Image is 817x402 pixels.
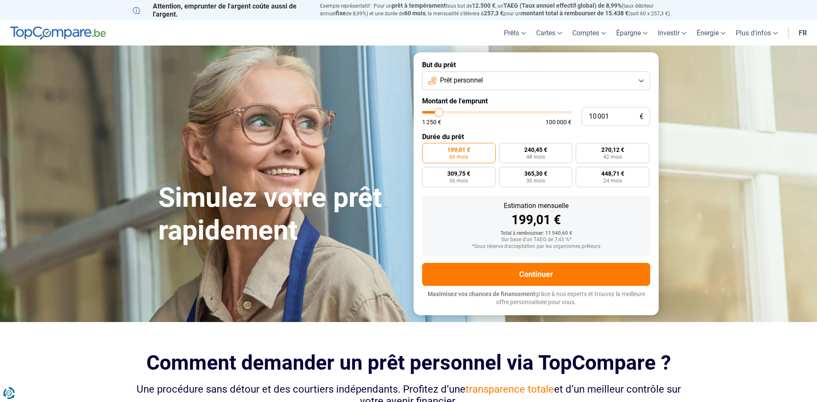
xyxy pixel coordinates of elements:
[447,147,470,153] span: 199,01 €
[526,178,545,183] span: 30 mois
[422,71,650,90] button: Prêt personnel
[429,202,643,209] div: Estimation mensuelle
[521,10,628,17] span: montant total à rembourser de 15.438 €
[429,214,643,226] div: 199,01 €
[422,133,650,141] label: Durée du prêt
[499,20,531,46] a: Prêts
[449,178,468,183] span: 36 mois
[466,383,554,395] span: transparence totale
[133,351,684,374] h2: Comment demander un prêt personnel via TopCompare ?
[653,20,691,46] a: Investir
[158,182,403,247] h1: Simulez votre prêt rapidement
[422,97,650,105] label: Montant de l'emprunt
[546,119,571,125] span: 100 000 €
[429,237,643,243] div: Sur base d'un TAEG de 7,45 %*
[731,20,783,46] a: Plus d'infos
[603,178,622,183] span: 24 mois
[422,119,441,125] span: 1 250 €
[10,26,106,40] img: TopCompare
[567,20,611,46] a: Comptes
[472,2,495,9] span: 12.500 €
[422,263,650,286] button: Continuer
[447,171,470,177] span: 309,75 €
[422,61,650,69] label: But du prêt
[524,171,547,177] span: 365,30 €
[440,76,483,85] span: Prêt personnel
[640,113,643,120] span: €
[601,171,624,177] span: 448,71 €
[611,20,653,46] a: Épargne
[691,20,731,46] a: Énergie
[531,20,567,46] a: Cartes
[449,154,468,160] span: 60 mois
[603,154,622,160] span: 42 mois
[392,2,446,9] span: prêt à tempérament
[484,10,503,17] span: 257,3 €
[422,290,650,307] p: grâce à nos experts et trouvez la meilleure offre personnalisée pour vous.
[133,2,310,18] p: Attention, emprunter de l'argent coûte aussi de l'argent.
[320,2,684,17] p: Exemple représentatif : Pour un tous but de , un (taux débiteur annuel de 8,99%) et une durée de ...
[526,154,545,160] span: 48 mois
[601,147,624,153] span: 270,12 €
[429,231,643,237] div: Total à rembourser: 11 940,60 €
[428,291,535,297] span: Maximisez vos chances de financement
[336,10,346,17] span: fixe
[794,20,812,46] a: fr
[429,244,643,250] div: *Sous réserve d'acceptation par les organismes prêteurs
[524,147,547,153] span: 240,45 €
[404,10,426,17] span: 60 mois
[503,2,622,9] span: TAEG (Taux annuel effectif global) de 8,99%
